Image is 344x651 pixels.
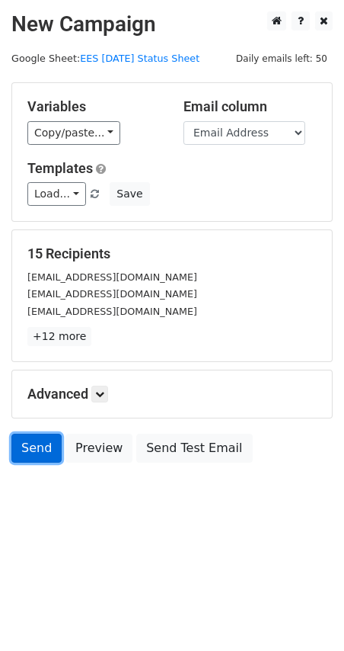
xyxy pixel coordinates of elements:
[231,53,333,64] a: Daily emails left: 50
[136,434,252,463] a: Send Test Email
[27,306,197,317] small: [EMAIL_ADDRESS][DOMAIN_NAME]
[27,182,86,206] a: Load...
[27,327,91,346] a: +12 more
[27,121,120,145] a: Copy/paste...
[231,50,333,67] span: Daily emails left: 50
[27,288,197,300] small: [EMAIL_ADDRESS][DOMAIN_NAME]
[11,53,199,64] small: Google Sheet:
[65,434,132,463] a: Preview
[268,578,344,651] iframe: Chat Widget
[27,98,161,115] h5: Variables
[27,245,317,262] h5: 15 Recipients
[80,53,199,64] a: EES [DATE] Status Sheet
[110,182,149,206] button: Save
[183,98,317,115] h5: Email column
[27,160,93,176] a: Templates
[11,11,333,37] h2: New Campaign
[11,434,62,463] a: Send
[27,386,317,402] h5: Advanced
[27,271,197,283] small: [EMAIL_ADDRESS][DOMAIN_NAME]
